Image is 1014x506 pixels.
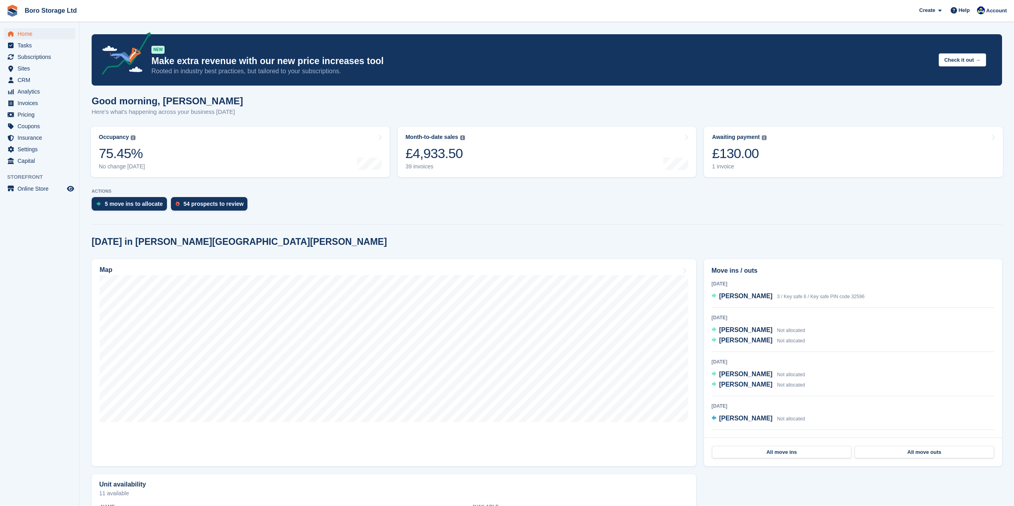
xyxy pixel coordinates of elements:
span: [PERSON_NAME] [719,415,773,422]
div: 75.45% [99,145,145,162]
p: Here's what's happening across your business [DATE] [92,107,243,117]
div: £4,933.50 [406,145,465,162]
a: Awaiting payment £130.00 1 invoice [704,127,1003,177]
span: Tasks [18,40,65,51]
span: Capital [18,155,65,166]
span: [PERSON_NAME] [719,337,773,344]
h2: Move ins / outs [712,266,994,275]
a: menu [4,109,75,120]
div: [DATE] [712,358,994,365]
p: 11 available [99,490,688,496]
a: 5 move ins to allocate [92,197,171,215]
div: [DATE] [712,314,994,321]
span: Account [986,7,1007,15]
img: stora-icon-8386f47178a22dfd0bd8f6a31ec36ba5ce8667c1dd55bd0f319d3a0aa187defe.svg [6,5,18,17]
a: [PERSON_NAME] 3 / Key safe 6 / Key safe PIN code 32596 [712,291,865,302]
a: menu [4,63,75,74]
span: Analytics [18,86,65,97]
div: Month-to-date sales [406,134,458,141]
span: Help [959,6,970,14]
span: Sites [18,63,65,74]
p: Make extra revenue with our new price increases tool [151,55,932,67]
div: 39 invoices [406,163,465,170]
a: menu [4,74,75,86]
a: menu [4,132,75,143]
a: All move ins [712,446,851,459]
a: [PERSON_NAME] Not allocated [712,369,805,380]
span: Pricing [18,109,65,120]
span: Coupons [18,121,65,132]
a: menu [4,86,75,97]
div: [DATE] [712,402,994,410]
img: move_ins_to_allocate_icon-fdf77a2bb77ea45bf5b3d319d69a93e2d87916cf1d5bf7949dd705db3b84f3ca.svg [96,201,101,206]
img: icon-info-grey-7440780725fd019a000dd9b08b2336e03edf1995a4989e88bcd33f0948082b44.svg [460,135,465,140]
button: Check it out → [939,53,986,66]
a: menu [4,121,75,132]
img: Tobie Hillier [977,6,985,14]
span: Storefront [7,173,79,181]
a: menu [4,183,75,194]
img: price-adjustments-announcement-icon-8257ccfd72463d97f412b2fc003d46551f7dbcb40ab6d574587a9cd5c0d94... [95,32,151,78]
a: menu [4,155,75,166]
a: Boro Storage Ltd [22,4,80,17]
h2: [DATE] in [PERSON_NAME][GEOGRAPHIC_DATA][PERSON_NAME] [92,236,387,247]
span: Not allocated [777,382,805,388]
a: menu [4,28,75,39]
a: menu [4,98,75,109]
span: [PERSON_NAME] [719,326,773,333]
a: menu [4,40,75,51]
div: NEW [151,46,165,54]
span: [PERSON_NAME] [719,381,773,388]
a: menu [4,144,75,155]
h1: Good morning, [PERSON_NAME] [92,96,243,106]
span: Not allocated [777,372,805,377]
a: Map [92,259,696,466]
a: All move outs [855,446,994,459]
img: prospect-51fa495bee0391a8d652442698ab0144808aea92771e9ea1ae160a38d050c398.svg [176,201,180,206]
img: icon-info-grey-7440780725fd019a000dd9b08b2336e03edf1995a4989e88bcd33f0948082b44.svg [762,135,767,140]
h2: Unit availability [99,481,146,488]
a: [PERSON_NAME] Not allocated [712,325,805,336]
div: 1 invoice [712,163,767,170]
a: [PERSON_NAME] Not allocated [712,414,805,424]
a: [PERSON_NAME] Not allocated [712,380,805,390]
img: icon-info-grey-7440780725fd019a000dd9b08b2336e03edf1995a4989e88bcd33f0948082b44.svg [131,135,135,140]
span: Subscriptions [18,51,65,63]
a: Month-to-date sales £4,933.50 39 invoices [398,127,696,177]
p: Rooted in industry best practices, but tailored to your subscriptions. [151,67,932,76]
div: [DATE] [712,280,994,287]
div: Awaiting payment [712,134,760,141]
div: £130.00 [712,145,767,162]
div: Occupancy [99,134,129,141]
span: Insurance [18,132,65,143]
span: [PERSON_NAME] [719,293,773,299]
span: Not allocated [777,338,805,344]
span: Online Store [18,183,65,194]
div: 5 move ins to allocate [105,201,163,207]
a: 54 prospects to review [171,197,252,215]
a: Preview store [66,184,75,193]
a: menu [4,51,75,63]
span: Home [18,28,65,39]
div: [DATE] [712,436,994,443]
span: CRM [18,74,65,86]
span: Settings [18,144,65,155]
span: Not allocated [777,328,805,333]
div: 54 prospects to review [184,201,244,207]
h2: Map [100,266,112,274]
a: [PERSON_NAME] Not allocated [712,336,805,346]
span: Create [919,6,935,14]
span: [PERSON_NAME] [719,371,773,377]
span: Not allocated [777,416,805,422]
span: 3 / Key safe 6 / Key safe PIN code 32596 [777,294,864,299]
span: Invoices [18,98,65,109]
div: No change [DATE] [99,163,145,170]
a: Occupancy 75.45% No change [DATE] [91,127,390,177]
p: ACTIONS [92,189,1002,194]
